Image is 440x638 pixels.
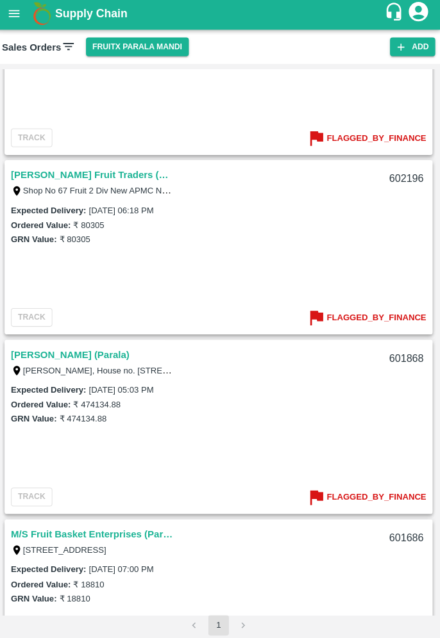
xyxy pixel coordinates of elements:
img: logo [32,3,58,29]
b: Supply Chain [58,10,130,22]
label: ₹ 80305 [62,235,93,245]
a: [PERSON_NAME] (Parala) [14,346,131,363]
label: Expected Delivery : [14,562,89,572]
label: Ordered Value: [14,577,73,587]
label: [DATE] 07:00 PM [91,562,155,572]
button: open drawer [3,1,32,31]
label: Expected Delivery : [14,384,89,394]
label: ₹ 80305 [76,221,106,231]
label: Ordered Value: [14,221,73,231]
button: Flagged_By_Finance [307,486,426,507]
label: ₹ 474134.88 [62,413,109,423]
div: 602196 [382,165,431,195]
button: Flagged_By_Finance [307,129,426,151]
button: page 1 [210,612,230,633]
div: customer-support [384,4,407,28]
label: [PERSON_NAME], House no. [STREET_ADDRESS] [STREET_ADDRESS][DEMOGRAPHIC_DATA] [26,364,400,375]
label: [DATE] 06:18 PM [91,206,155,216]
div: Sales Orders [5,41,78,58]
a: M/S Fruit Basket Enterprises (Parala) [14,524,174,541]
button: Select DC [89,40,190,58]
div: 601686 [382,521,431,552]
button: Flagged_By_Finance [307,307,426,329]
label: ₹ 18810 [76,577,106,587]
label: GRN Value: [14,413,60,423]
label: GRN Value: [14,235,60,245]
label: Ordered Value: [14,399,73,409]
label: [STREET_ADDRESS] [26,543,109,553]
label: Shop No 67 Fruit 2 Div New APMC Near [PERSON_NAME][GEOGRAPHIC_DATA], [GEOGRAPHIC_DATA] [26,186,425,197]
label: ₹ 474134.88 [76,399,123,409]
b: Flagged_By_Finance [327,311,426,325]
div: 601868 [382,343,431,373]
b: Flagged_By_Finance [327,133,426,147]
b: Flagged_By_Finance [327,489,426,503]
a: Supply Chain [58,7,384,25]
a: [PERSON_NAME] Fruit Traders (Parala) [14,168,174,184]
nav: pagination navigation [183,612,257,633]
div: account of current user [407,3,430,29]
button: Add [390,40,435,58]
label: GRN Value: [14,591,60,601]
label: Expected Delivery : [14,206,89,216]
label: ₹ 18810 [62,591,93,601]
label: [DATE] 05:03 PM [91,384,155,394]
